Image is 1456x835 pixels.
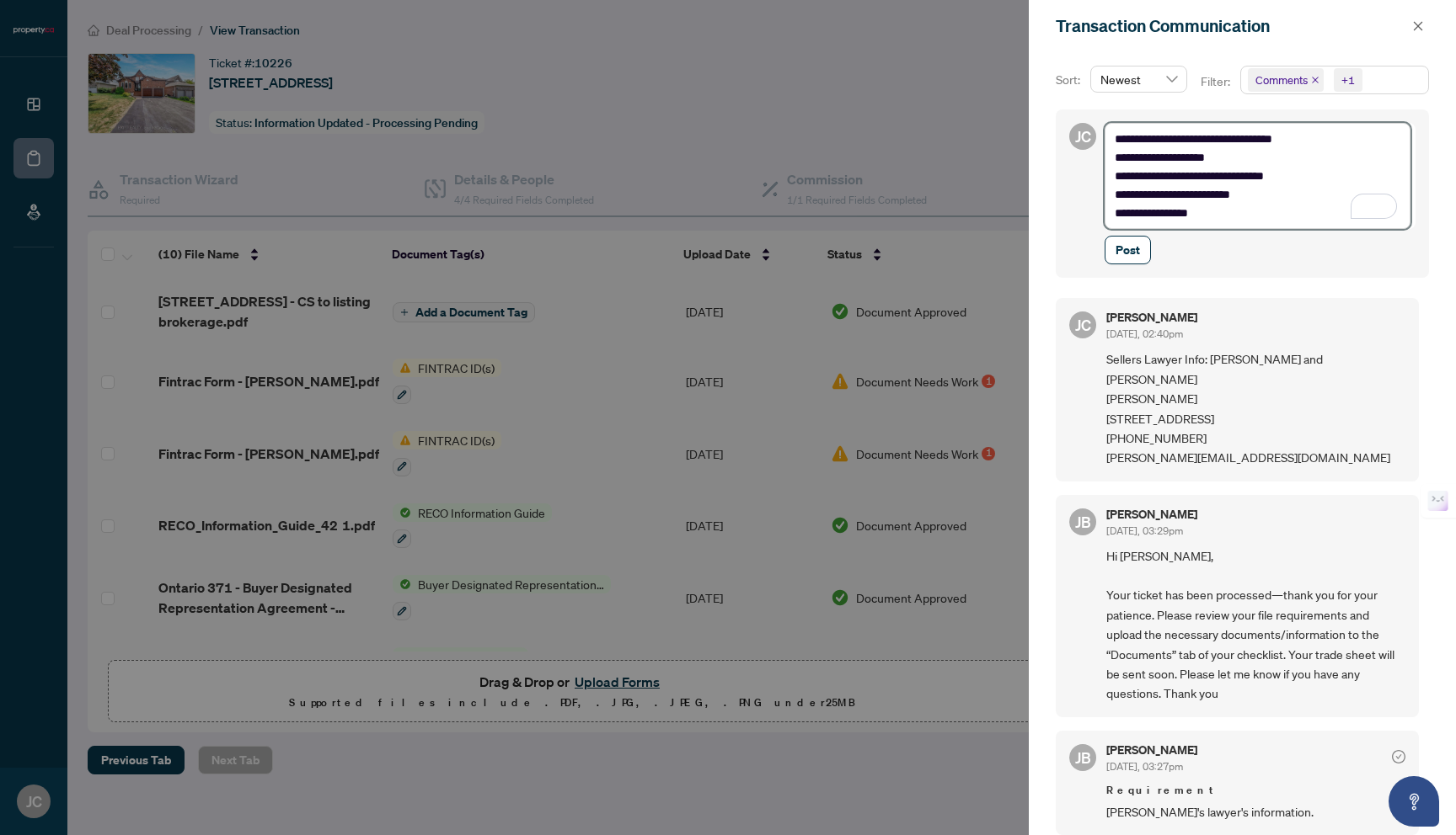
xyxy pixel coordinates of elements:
button: Post [1105,236,1151,264]
span: Hi [PERSON_NAME], Your ticket has been processed—thank you for your patience. Please review your ... [1106,546,1405,704]
p: Filter: [1201,72,1233,91]
textarea: To enrich screen reader interactions, please activate Accessibility in Grammarly extension settings [1105,123,1410,229]
span: JC [1075,313,1091,337]
span: Requirement [1106,782,1405,799]
div: Transaction Communication [1056,13,1407,39]
h5: [PERSON_NAME] [1106,311,1197,323]
span: Post [1116,237,1140,263]
span: JB [1075,746,1091,769]
span: [DATE], 03:29pm [1106,524,1183,537]
span: close [1311,76,1319,84]
span: [DATE], 02:40pm [1106,327,1183,340]
p: Sort: [1056,71,1084,89]
span: [DATE], 03:27pm [1106,760,1183,773]
h5: [PERSON_NAME] [1106,508,1197,520]
span: Comments [1255,72,1308,88]
span: Sellers Lawyer Info: [PERSON_NAME] and [PERSON_NAME] [PERSON_NAME] [STREET_ADDRESS] [PHONE_NUMBER... [1106,349,1405,467]
h5: [PERSON_NAME] [1106,744,1197,756]
span: Newest [1100,66,1177,92]
span: [PERSON_NAME]'s lawyer's information. [1106,802,1405,822]
span: JC [1075,125,1091,148]
span: JB [1075,510,1091,534]
span: Comments [1248,68,1324,92]
button: Open asap [1389,776,1439,827]
div: +1 [1341,72,1355,88]
span: check-circle [1392,750,1405,763]
span: close [1412,20,1424,32]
